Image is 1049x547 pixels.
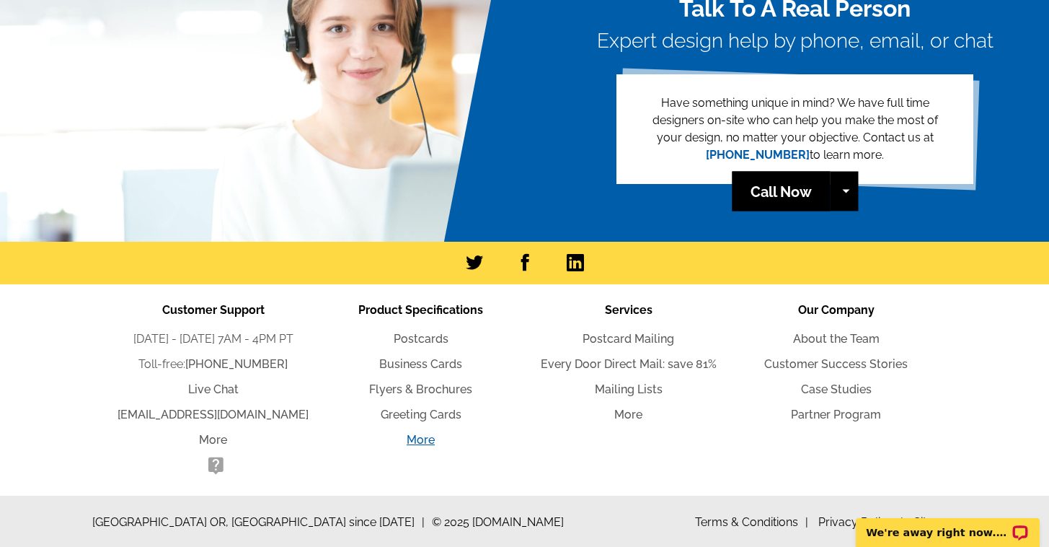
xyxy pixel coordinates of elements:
li: [DATE] - [DATE] 7AM - 4PM PT [110,331,317,348]
a: About the Team [793,332,880,346]
p: Have something unique in mind? We have full time designers on-site who can help you make the most... [639,95,950,164]
a: Greeting Cards [381,408,461,421]
a: [PHONE_NUMBER] [706,148,810,162]
a: Business Cards [379,357,462,371]
span: Services [605,303,652,317]
span: Product Specifications [358,303,483,317]
a: Flyers & Brochures [369,382,472,396]
a: More [199,433,227,447]
a: More [614,408,642,421]
span: Our Company [798,303,875,317]
a: [EMAIL_ADDRESS][DOMAIN_NAME] [118,408,309,421]
a: Postcard Mailing [583,332,674,346]
h3: Expert design help by phone, email, or chat [597,29,993,53]
a: [PHONE_NUMBER] [185,357,288,371]
span: Customer Support [162,303,265,317]
a: Customer Success Stories [764,357,908,371]
a: Every Door Direct Mail: save 81% [541,357,717,371]
iframe: LiveChat chat widget [846,502,1049,547]
a: Call Now [732,172,830,211]
a: Mailing Lists [595,382,663,396]
a: Terms & Conditions [695,515,808,529]
span: © 2025 [DOMAIN_NAME] [432,514,564,531]
span: [GEOGRAPHIC_DATA] OR, [GEOGRAPHIC_DATA] since [DATE] [92,514,425,531]
a: More [407,433,435,447]
li: Toll-free: [110,356,317,373]
a: Privacy Policy [818,515,903,529]
a: Case Studies [801,382,872,396]
a: Live Chat [188,382,239,396]
a: Postcards [394,332,448,346]
a: Partner Program [791,408,881,421]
